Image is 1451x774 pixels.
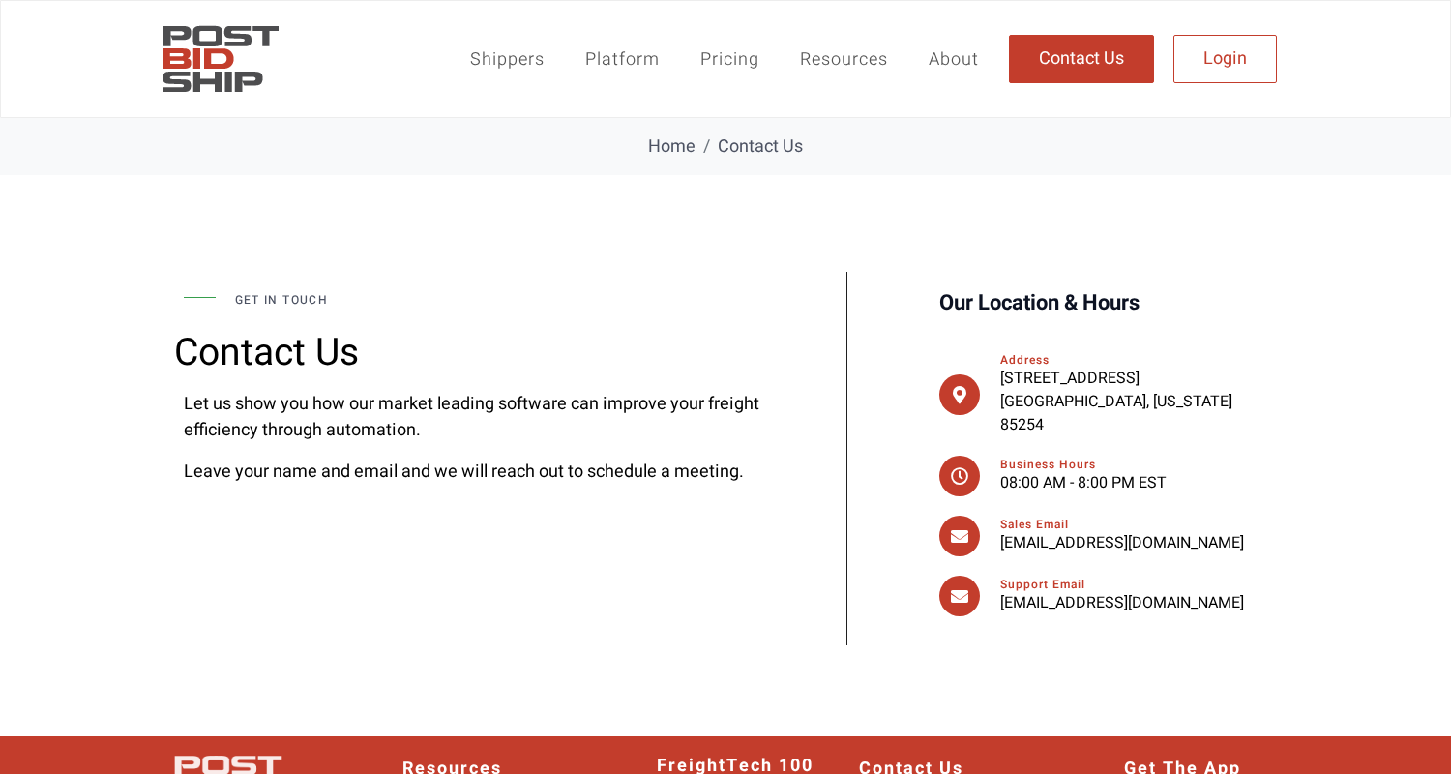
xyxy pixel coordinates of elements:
span: Contact Us [718,134,803,160]
p: [EMAIL_ADDRESS][DOMAIN_NAME] [1000,591,1267,614]
a: Home [648,134,696,160]
span: Sales Email [1000,516,1069,533]
span: Contact Us [1039,50,1124,68]
p: [STREET_ADDRESS] [GEOGRAPHIC_DATA], [US_STATE] 85254 [1000,367,1267,436]
p: get in touch [235,291,760,309]
span: Our Location & Hours [939,282,1140,326]
p: 08:00 AM - 8:00 PM EST [1000,471,1267,494]
a: About [908,37,999,82]
a: Resources [780,37,908,82]
a: Pricing [680,37,780,82]
span: Support Email [1000,576,1085,593]
a: Login [1173,35,1277,83]
span: Business Hours [1000,456,1096,473]
h2: Contact Us [174,334,769,372]
p: [EMAIL_ADDRESS][DOMAIN_NAME] [1000,531,1267,554]
a: Platform [565,37,680,82]
a: Shippers [450,37,565,82]
p: Leave your name and email and we will reach out to schedule a meeting. [184,459,759,485]
p: Let us show you how our market leading software can improve your freight efficiency through autom... [184,391,759,443]
span: Login [1203,50,1247,68]
a: Contact Us [1009,35,1154,83]
img: PostBidShip [155,15,286,103]
span: Address [1000,351,1050,369]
